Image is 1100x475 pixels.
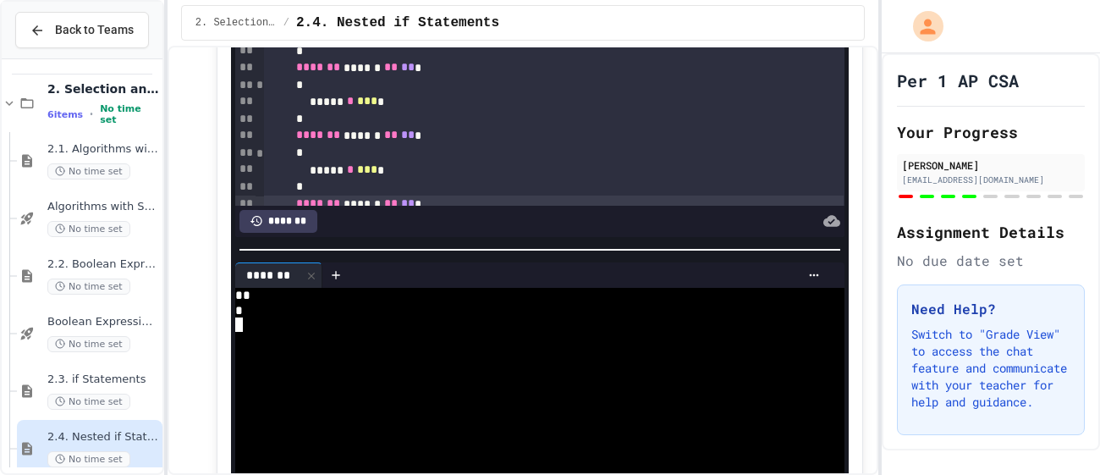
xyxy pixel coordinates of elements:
span: 2. Selection and Iteration [195,16,277,30]
span: No time set [100,103,159,125]
button: Back to Teams [15,12,149,48]
div: [EMAIL_ADDRESS][DOMAIN_NAME] [902,174,1080,186]
h2: Assignment Details [897,220,1085,244]
span: Algorithms with Selection and Repetition - Topic 2.1 [47,200,159,214]
span: 2.1. Algorithms with Selection and Repetition [47,142,159,157]
span: • [90,108,93,121]
span: No time set [47,394,130,410]
div: [PERSON_NAME] [902,157,1080,173]
span: 6 items [47,109,83,120]
span: 2.4. Nested if Statements [296,13,499,33]
h2: Your Progress [897,120,1085,144]
h3: Need Help? [911,299,1070,319]
span: Boolean Expressions - Quiz [47,315,159,329]
span: Back to Teams [55,21,134,39]
span: No time set [47,451,130,467]
span: 2.4. Nested if Statements [47,430,159,445]
div: My Account [895,7,948,46]
div: No due date set [897,251,1085,271]
span: 2.3. if Statements [47,373,159,387]
p: Switch to "Grade View" to access the chat feature and communicate with your teacher for help and ... [911,326,1070,411]
span: / [283,16,289,30]
span: No time set [47,221,130,237]
span: No time set [47,279,130,295]
span: No time set [47,336,130,352]
span: No time set [47,163,130,180]
h1: Per 1 AP CSA [897,69,1019,92]
span: 2. Selection and Iteration [47,81,159,97]
span: 2.2. Boolean Expressions [47,257,159,272]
